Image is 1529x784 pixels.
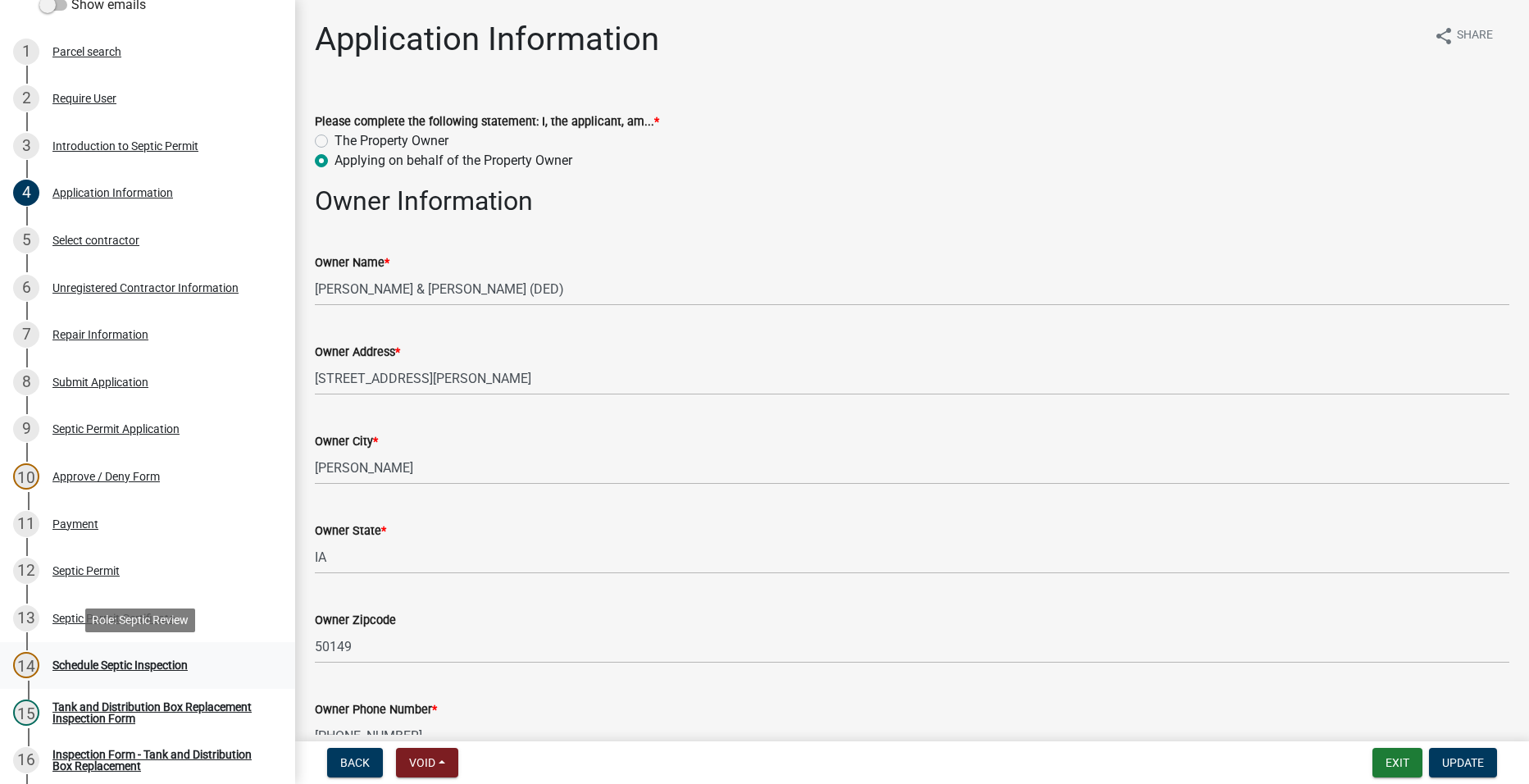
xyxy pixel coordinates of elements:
div: Role: Septic Review [85,609,195,632]
div: Application Information [52,187,173,198]
div: 15 [13,700,39,726]
span: Update [1442,756,1484,769]
div: Inspection Form - Tank and Distribution Box Replacement [52,749,269,772]
div: Unregistered Contractor Information [52,282,239,294]
div: 7 [13,321,39,348]
div: Approve / Deny Form [52,471,160,482]
div: 1 [13,39,39,65]
button: Update [1429,748,1497,777]
label: The Property Owner [334,131,448,151]
div: Parcel search [52,46,121,57]
span: Back [340,756,370,769]
button: Back [327,748,383,777]
div: Septic Permit [52,565,120,577]
div: 5 [13,227,39,253]
label: Applying on behalf of the Property Owner [334,151,572,171]
label: Owner State [315,526,386,537]
h2: Owner Information [315,185,1509,217]
label: Owner Name [315,258,389,269]
div: Require User [52,93,116,104]
div: Introduction to Septic Permit [52,140,198,152]
div: 3 [13,133,39,159]
div: Septic Permit Certificate [52,613,175,624]
div: Select contractor [52,235,139,246]
label: Owner Address [315,347,400,358]
div: Payment [52,518,98,530]
div: 10 [13,463,39,490]
div: 2 [13,85,39,112]
span: Share [1457,26,1493,46]
label: Owner City [315,436,378,448]
h1: Application Information [315,20,659,59]
div: Septic Permit Application [52,423,180,435]
div: 12 [13,558,39,584]
button: Void [396,748,458,777]
div: 8 [13,369,39,395]
div: 11 [13,511,39,537]
button: shareShare [1421,20,1506,52]
i: share [1434,26,1454,46]
div: Tank and Distribution Box Replacement Inspection Form [52,701,269,724]
label: Owner Phone Number [315,704,437,716]
div: 6 [13,275,39,301]
div: Repair Information [52,329,148,340]
button: Exit [1372,748,1422,777]
div: 14 [13,652,39,678]
label: Please complete the following statement: I, the applicant, am... [315,116,659,128]
div: Schedule Septic Inspection [52,659,188,671]
div: 13 [13,605,39,631]
span: Void [409,756,435,769]
div: 16 [13,747,39,773]
div: 4 [13,180,39,206]
div: 9 [13,416,39,442]
label: Owner Zipcode [315,615,396,627]
div: Submit Application [52,376,148,388]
